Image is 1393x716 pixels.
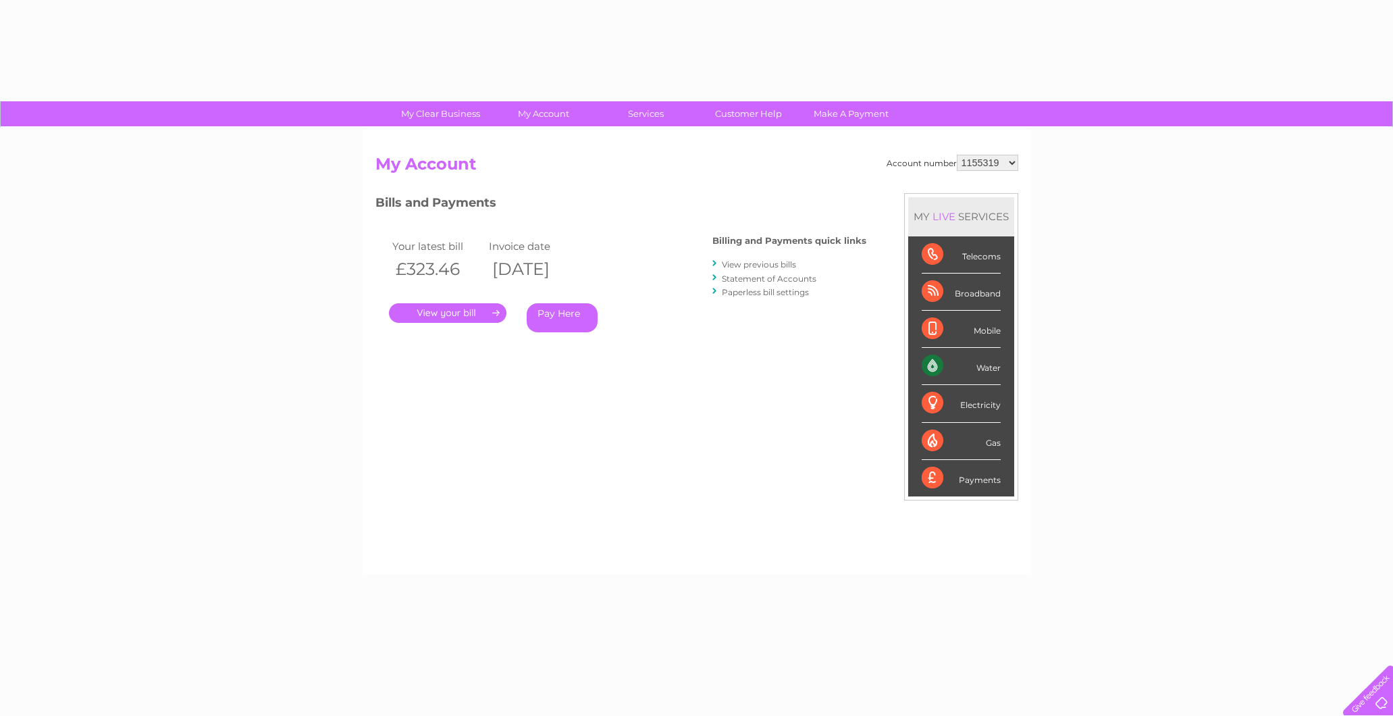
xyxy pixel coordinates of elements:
div: Electricity [922,385,1001,422]
td: Your latest bill [389,237,486,255]
h2: My Account [375,155,1018,180]
a: Make A Payment [795,101,907,126]
div: Broadband [922,274,1001,311]
div: Payments [922,460,1001,496]
a: Customer Help [693,101,804,126]
th: £323.46 [389,255,486,283]
div: Telecoms [922,236,1001,274]
a: Statement of Accounts [722,274,816,284]
a: My Account [488,101,599,126]
a: Services [590,101,702,126]
a: . [389,303,506,323]
a: Pay Here [527,303,598,332]
div: LIVE [930,210,958,223]
th: [DATE] [485,255,583,283]
div: MY SERVICES [908,197,1014,236]
a: My Clear Business [385,101,496,126]
div: Water [922,348,1001,385]
div: Gas [922,423,1001,460]
h4: Billing and Payments quick links [712,236,866,246]
div: Account number [887,155,1018,171]
h3: Bills and Payments [375,193,866,217]
div: Mobile [922,311,1001,348]
a: Paperless bill settings [722,287,809,297]
td: Invoice date [485,237,583,255]
a: View previous bills [722,259,796,270]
